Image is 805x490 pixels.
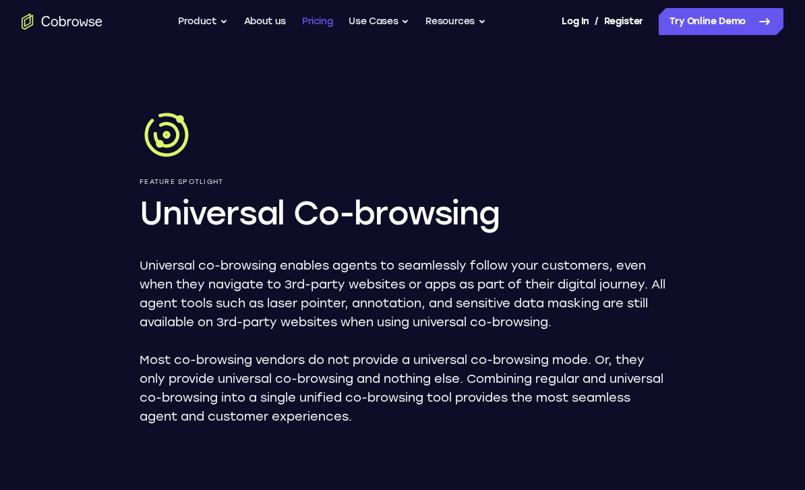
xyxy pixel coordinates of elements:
[22,13,102,30] a: Go to the home page
[425,8,486,35] button: Resources
[244,8,286,35] a: About us
[140,256,665,332] p: Universal co-browsing enables agents to seamlessly follow your customers, even when they navigate...
[178,8,228,35] button: Product
[140,108,193,162] img: Universal Co-browsing
[302,8,333,35] a: Pricing
[140,178,665,186] p: Feature Spotlight
[659,8,783,35] a: Try Online Demo
[562,8,589,35] a: Log In
[604,8,643,35] a: Register
[349,8,409,35] button: Use Cases
[140,191,665,235] h1: Universal Co-browsing
[140,350,665,426] p: Most co-browsing vendors do not provide a universal co-browsing mode. Or, they only provide unive...
[595,13,599,30] span: /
